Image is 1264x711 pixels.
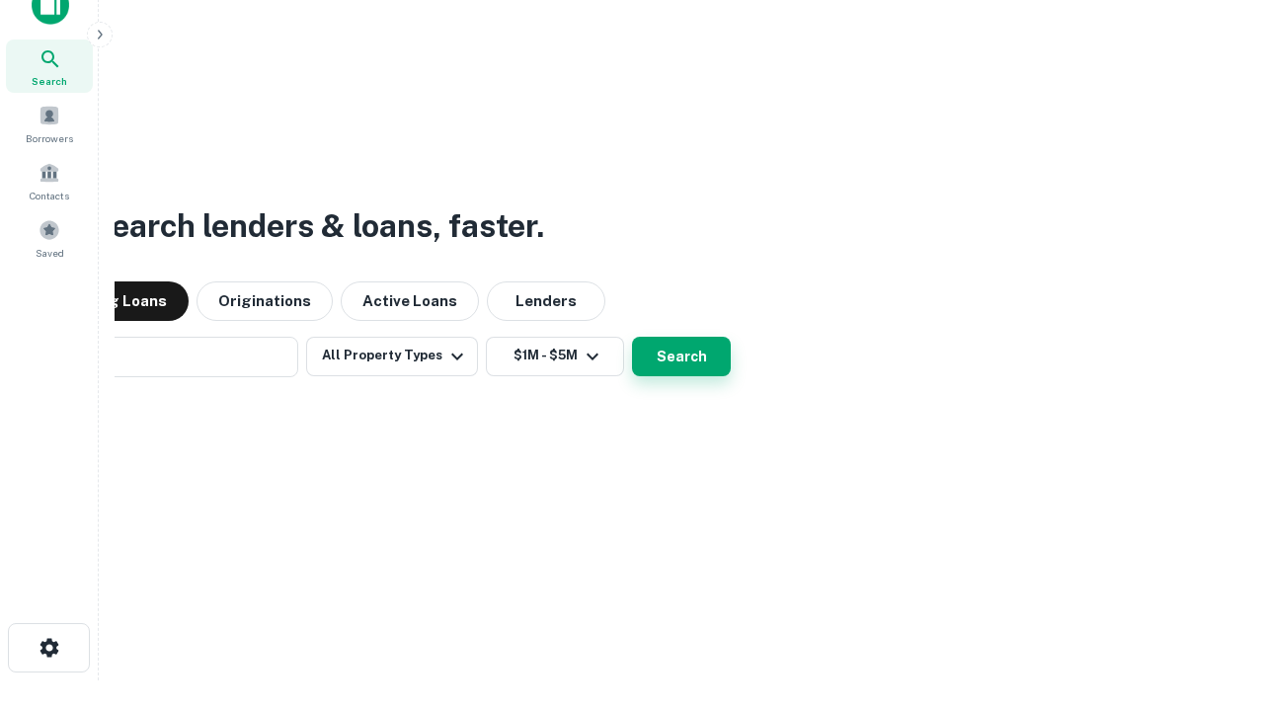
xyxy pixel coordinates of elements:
[32,73,67,89] span: Search
[486,337,624,376] button: $1M - $5M
[341,281,479,321] button: Active Loans
[632,337,731,376] button: Search
[306,337,478,376] button: All Property Types
[36,245,64,261] span: Saved
[6,154,93,207] a: Contacts
[6,39,93,93] a: Search
[197,281,333,321] button: Originations
[6,211,93,265] a: Saved
[1165,490,1264,585] iframe: Chat Widget
[30,188,69,203] span: Contacts
[26,130,73,146] span: Borrowers
[90,202,544,250] h3: Search lenders & loans, faster.
[487,281,605,321] button: Lenders
[6,97,93,150] a: Borrowers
